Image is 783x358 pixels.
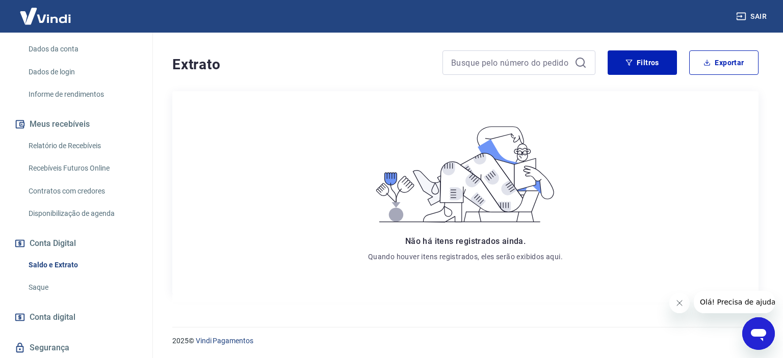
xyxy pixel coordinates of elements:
a: Relatório de Recebíveis [24,135,140,156]
iframe: Botão para abrir a janela de mensagens [742,317,775,350]
a: Informe de rendimentos [24,84,140,105]
p: Quando houver itens registrados, eles serão exibidos aqui. [368,252,563,262]
button: Meus recebíveis [12,113,140,135]
p: 2025 © [172,336,759,346]
a: Recebíveis Futuros Online [24,158,140,179]
a: Dados da conta [24,39,140,60]
a: Conta digital [12,306,140,328]
input: Busque pelo número do pedido [451,55,570,70]
img: Vindi [12,1,79,32]
span: Não há itens registrados ainda. [405,236,526,246]
a: Contratos com credores [24,181,140,202]
h4: Extrato [172,54,430,75]
a: Disponibilização de agenda [24,203,140,224]
a: Saque [24,277,140,298]
a: Saldo e Extrato [24,255,140,276]
button: Sair [734,7,771,26]
span: Olá! Precisa de ajuda? [6,7,86,15]
button: Filtros [608,50,677,75]
iframe: Fechar mensagem [669,293,690,313]
button: Conta Digital [12,232,140,255]
a: Dados de login [24,62,140,82]
iframe: Mensagem da empresa [694,291,775,313]
button: Exportar [689,50,759,75]
span: Conta digital [30,310,75,324]
a: Vindi Pagamentos [196,337,253,345]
